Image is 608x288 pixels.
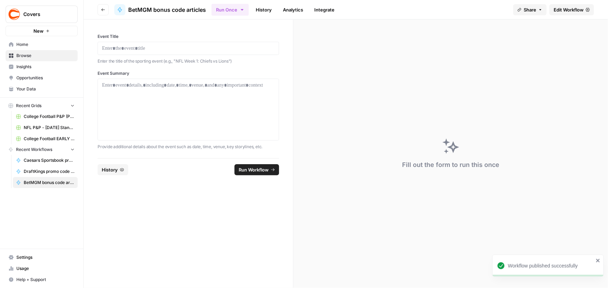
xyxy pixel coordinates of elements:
[8,8,21,21] img: Covers Logo
[6,39,78,50] a: Home
[98,33,279,40] label: Event Title
[402,160,499,170] div: Fill out the form to run this once
[24,157,75,163] span: Caesars Sportsbook promo code articles
[310,4,339,15] a: Integrate
[13,133,78,144] a: College Football EARLY LEANS (Production) Grid (1)
[24,125,75,131] span: NFL P&P - [DATE] Standard (Production) Grid (1)
[16,53,75,59] span: Browse
[508,262,594,269] div: Workflow published successfully
[98,58,279,65] p: Enter the title of the sporting event (e.g., "NFL Week 1: Chiefs vs Lions")
[16,146,52,153] span: Recent Workflows
[6,26,78,36] button: New
[252,4,276,15] a: History
[128,6,206,14] span: BetMGM bonus code articles
[114,4,206,15] a: BetMGM bonus code articles
[549,4,594,15] a: Edit Workflow
[16,103,41,109] span: Recent Grids
[13,122,78,133] a: NFL P&P - [DATE] Standard (Production) Grid (1)
[6,101,78,111] button: Recent Grids
[98,70,279,77] label: Event Summary
[6,83,78,95] a: Your Data
[33,27,44,34] span: New
[24,113,75,120] span: College Football P&P (Production) Grid (1)
[554,6,584,13] span: Edit Workflow
[234,164,279,175] button: Run Workflow
[24,179,75,186] span: BetMGM bonus code articles
[6,252,78,263] a: Settings
[13,155,78,166] a: Caesars Sportsbook promo code articles
[16,75,75,81] span: Opportunities
[6,50,78,61] a: Browse
[16,64,75,70] span: Insights
[23,11,66,18] span: Covers
[6,144,78,155] button: Recent Workflows
[102,166,118,173] span: History
[16,41,75,48] span: Home
[279,4,307,15] a: Analytics
[16,277,75,283] span: Help + Support
[24,168,75,175] span: DraftKings promo code articles
[13,166,78,177] a: DraftKings promo code articles
[6,72,78,83] a: Opportunities
[239,166,269,173] span: Run Workflow
[24,136,75,142] span: College Football EARLY LEANS (Production) Grid (1)
[13,177,78,188] a: BetMGM bonus code articles
[6,274,78,285] button: Help + Support
[524,6,536,13] span: Share
[211,4,249,16] button: Run Once
[13,111,78,122] a: College Football P&P (Production) Grid (1)
[6,263,78,274] a: Usage
[16,265,75,272] span: Usage
[16,254,75,261] span: Settings
[596,258,601,263] button: close
[6,61,78,72] a: Insights
[513,4,547,15] button: Share
[16,86,75,92] span: Your Data
[6,6,78,23] button: Workspace: Covers
[98,143,279,150] p: Provide additional details about the event such as date, time, venue, key storylines, etc.
[98,164,128,175] button: History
